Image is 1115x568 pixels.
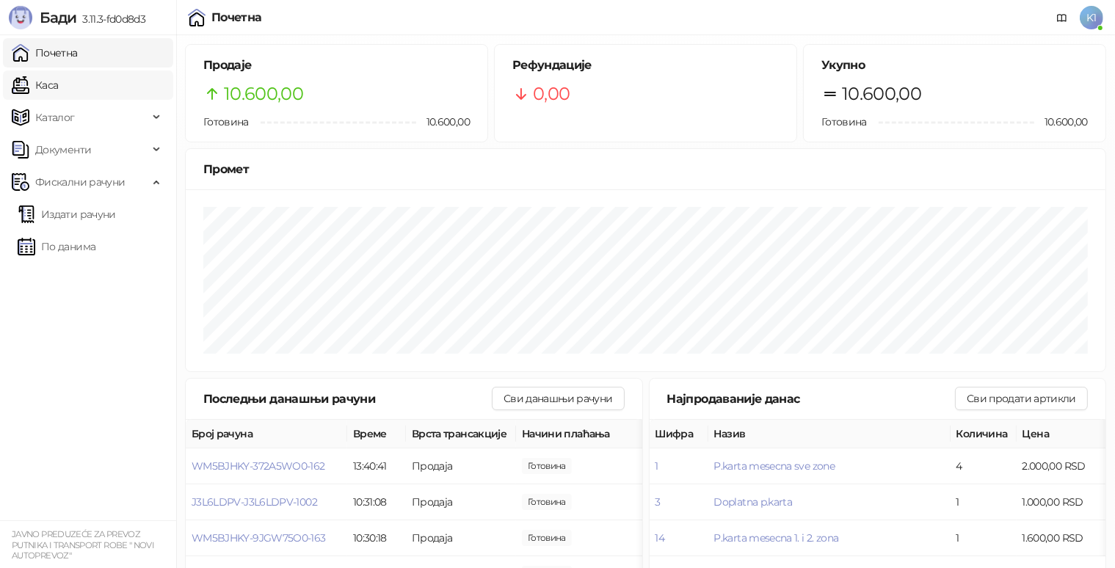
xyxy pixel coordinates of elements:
[951,484,1017,520] td: 1
[406,420,516,448] th: Врста трансакције
[951,520,1017,556] td: 1
[347,420,406,448] th: Време
[406,448,516,484] td: Продаја
[12,529,154,561] small: JAVNO PREDUZEĆE ZA PREVOZ PUTNIKA I TRANSPORT ROBE " NOVI AUTOPREVOZ"
[35,103,75,132] span: Каталог
[821,57,1088,74] h5: Укупно
[512,57,779,74] h5: Рефундације
[1050,6,1074,29] a: Документација
[9,6,32,29] img: Logo
[12,70,58,100] a: Каса
[708,420,951,448] th: Назив
[951,448,1017,484] td: 4
[35,135,91,164] span: Документи
[522,458,572,474] span: 1.000,00
[951,420,1017,448] th: Количина
[35,167,125,197] span: Фискални рачуни
[714,459,835,473] button: P.karta mesecna sve zone
[224,80,303,108] span: 10.600,00
[955,387,1088,410] button: Сви продати артикли
[192,495,317,509] button: J3L6LDPV-J3L6LDPV-1002
[211,12,262,23] div: Почетна
[516,420,663,448] th: Начини плаћања
[522,494,572,510] span: 2.000,00
[650,420,708,448] th: Шифра
[18,200,116,229] a: Издати рачуни
[522,530,572,546] span: 2.000,00
[203,115,249,128] span: Готовина
[655,495,661,509] button: 3
[406,520,516,556] td: Продаја
[406,484,516,520] td: Продаја
[655,531,665,545] button: 14
[821,115,867,128] span: Готовина
[533,80,570,108] span: 0,00
[1034,114,1088,130] span: 10.600,00
[655,459,658,473] button: 1
[714,531,839,545] button: P.karta mesecna 1. i 2. zona
[667,390,956,408] div: Најпродаваније данас
[714,495,793,509] button: Doplatna p.karta
[18,232,95,261] a: По данима
[842,80,921,108] span: 10.600,00
[12,38,78,68] a: Почетна
[347,520,406,556] td: 10:30:18
[203,57,470,74] h5: Продаје
[192,531,326,545] button: WM5BJHKY-9JGW75O0-163
[186,420,347,448] th: Број рачуна
[492,387,624,410] button: Сви данашњи рачуни
[203,390,492,408] div: Последњи данашњи рачуни
[1080,6,1103,29] span: K1
[416,114,470,130] span: 10.600,00
[76,12,145,26] span: 3.11.3-fd0d8d3
[192,459,325,473] button: WM5BJHKY-372A5WO0-162
[40,9,76,26] span: Бади
[203,160,1088,178] div: Промет
[347,448,406,484] td: 13:40:41
[347,484,406,520] td: 10:31:08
